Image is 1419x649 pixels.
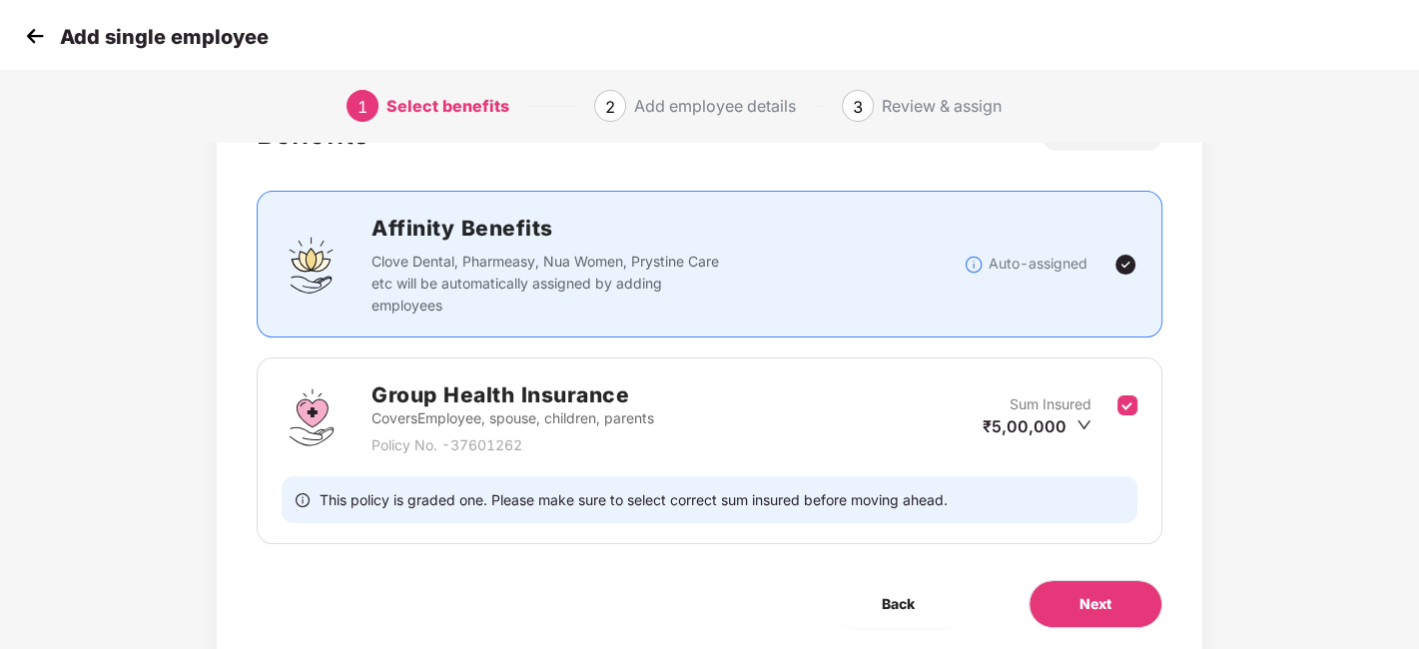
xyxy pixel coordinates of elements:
[1113,253,1137,277] img: svg+xml;base64,PHN2ZyBpZD0iVGljay0yNHgyNCIgeG1sbnM9Imh0dHA6Ly93d3cudzMub3JnLzIwMDAvc3ZnIiB3aWR0aD...
[296,490,310,509] span: info-circle
[1079,593,1111,615] span: Next
[882,90,1002,122] div: Review & assign
[1029,580,1162,628] button: Next
[634,90,796,122] div: Add employee details
[371,251,727,317] p: Clove Dental, Pharmeasy, Nua Women, Prystine Care etc will be automatically assigned by adding em...
[853,97,863,117] span: 3
[320,490,948,509] span: This policy is graded one. Please make sure to select correct sum insured before moving ahead.
[882,593,915,615] span: Back
[357,97,367,117] span: 1
[1010,393,1091,415] p: Sum Insured
[832,580,965,628] button: Back
[282,387,342,447] img: svg+xml;base64,PHN2ZyBpZD0iR3JvdXBfSGVhbHRoX0luc3VyYW5jZSIgZGF0YS1uYW1lPSJHcm91cCBIZWFsdGggSW5zdX...
[386,90,509,122] div: Select benefits
[605,97,615,117] span: 2
[371,434,654,456] p: Policy No. - 37601262
[371,212,964,245] h2: Affinity Benefits
[60,25,269,49] p: Add single employee
[371,378,654,411] h2: Group Health Insurance
[20,21,50,51] img: svg+xml;base64,PHN2ZyB4bWxucz0iaHR0cDovL3d3dy53My5vcmcvMjAwMC9zdmciIHdpZHRoPSIzMCIgaGVpZ2h0PSIzMC...
[282,235,342,295] img: svg+xml;base64,PHN2ZyBpZD0iQWZmaW5pdHlfQmVuZWZpdHMiIGRhdGEtbmFtZT0iQWZmaW5pdHkgQmVuZWZpdHMiIHhtbG...
[1076,417,1091,432] span: down
[964,255,984,275] img: svg+xml;base64,PHN2ZyBpZD0iSW5mb18tXzMyeDMyIiBkYXRhLW5hbWU9IkluZm8gLSAzMngzMiIgeG1sbnM9Imh0dHA6Ly...
[983,415,1091,437] div: ₹5,00,000
[989,253,1087,275] p: Auto-assigned
[371,407,654,429] p: Covers Employee, spouse, children, parents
